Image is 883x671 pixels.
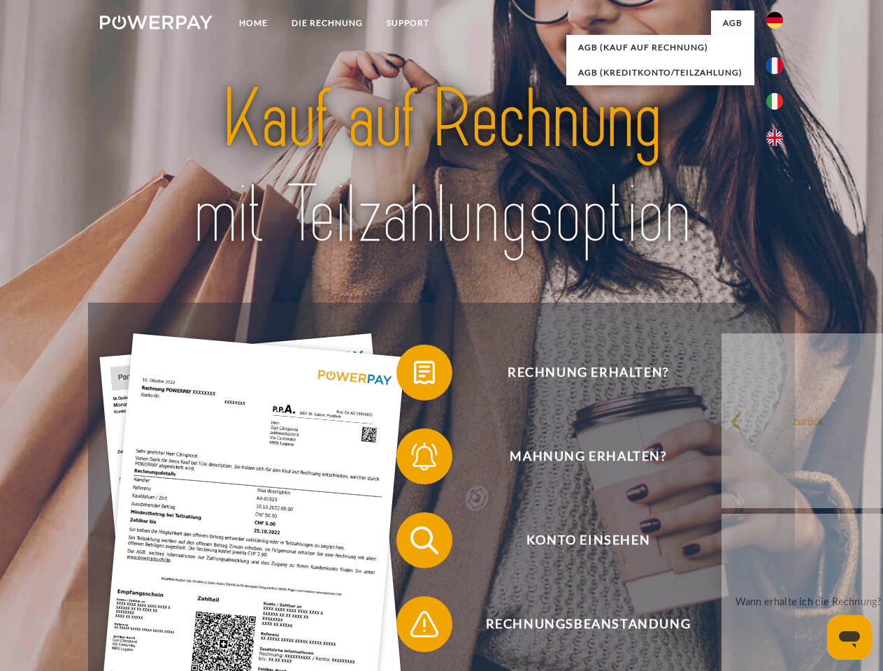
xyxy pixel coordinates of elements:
span: Konto einsehen [417,512,759,568]
img: it [766,93,783,110]
a: AGB (Kauf auf Rechnung) [566,35,754,60]
span: Rechnungsbeanstandung [417,596,759,652]
button: Mahnung erhalten? [396,428,760,484]
img: fr [766,57,783,74]
img: qb_warning.svg [407,607,442,642]
iframe: Schaltfläche zum Öffnen des Messaging-Fensters [827,615,872,660]
img: logo-powerpay-white.svg [100,15,213,29]
img: de [766,12,783,29]
a: DIE RECHNUNG [280,10,375,36]
img: en [766,129,783,146]
span: Rechnung erhalten? [417,345,759,401]
span: Mahnung erhalten? [417,428,759,484]
img: title-powerpay_de.svg [134,67,749,268]
button: Konto einsehen [396,512,760,568]
img: qb_search.svg [407,523,442,558]
img: qb_bell.svg [407,439,442,474]
a: AGB (Kreditkonto/Teilzahlung) [566,60,754,85]
a: agb [711,10,754,36]
img: qb_bill.svg [407,355,442,390]
a: SUPPORT [375,10,441,36]
button: Rechnungsbeanstandung [396,596,760,652]
a: Home [227,10,280,36]
button: Rechnung erhalten? [396,345,760,401]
